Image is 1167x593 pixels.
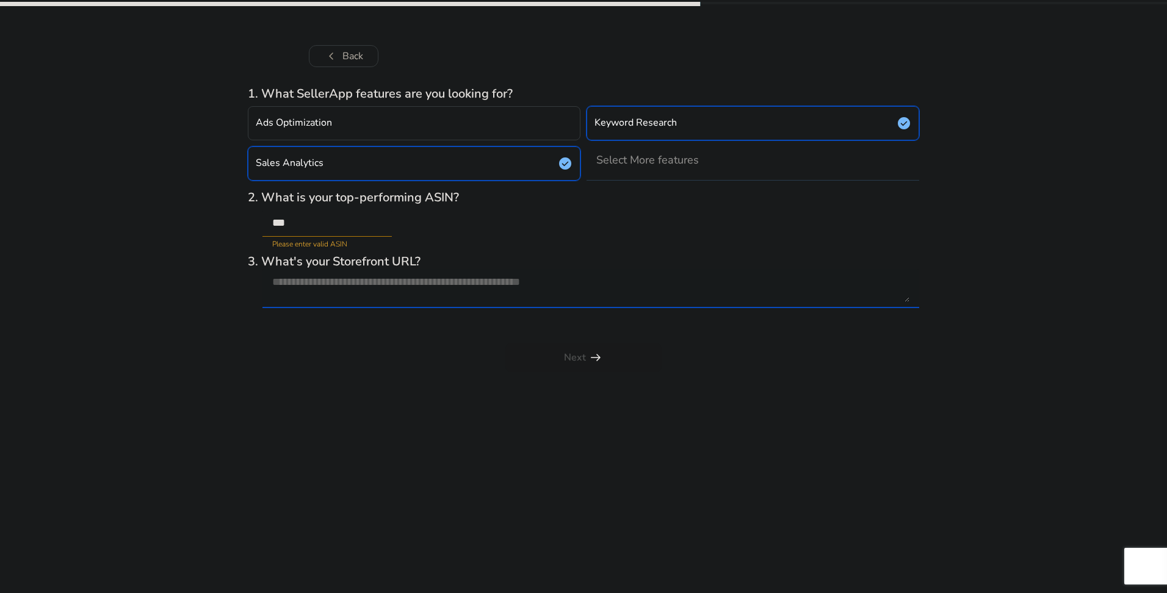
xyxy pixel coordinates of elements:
[309,45,378,67] button: chevron_leftBack
[558,156,573,171] span: check_circle
[897,116,911,131] span: check_circle
[256,117,332,129] h4: Ads Optimization
[248,254,919,269] h3: 3. What's your Storefront URL?
[248,87,919,101] h3: 1. What SellerApp features are you looking for?
[324,49,339,63] span: chevron_left
[594,117,677,129] h4: Keyword Research
[256,157,323,169] h4: Sales Analytics
[587,106,919,140] button: Keyword Researchcheck_circle
[248,190,919,205] h3: 2. What is your top-performing ASIN?
[272,237,382,250] mat-error: Please enter valid ASIN
[248,146,580,181] button: Sales Analyticscheck_circle
[596,153,699,167] span: Select More features
[248,106,580,140] button: Ads Optimization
